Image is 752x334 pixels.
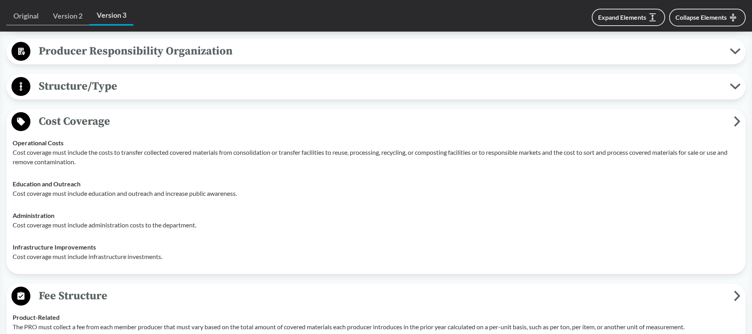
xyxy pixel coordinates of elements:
[13,212,54,219] strong: Administration
[90,6,133,26] a: Version 3
[9,41,743,62] button: Producer Responsibility Organization
[13,220,739,230] p: Cost coverage must include administration costs to the department.
[9,112,743,132] button: Cost Coverage
[9,77,743,97] button: Structure/Type
[13,189,739,198] p: Cost coverage must include education and outreach and increase public awareness.
[13,139,64,146] strong: Operational Costs
[13,252,739,261] p: Cost coverage must include infrastructure investments.
[13,322,739,332] p: The PRO must collect a fee from each member producer that must vary based on the total amount of ...
[30,287,734,305] span: Fee Structure
[30,42,730,60] span: Producer Responsibility Organization
[13,148,739,167] p: Cost coverage must include the costs to transfer collected covered materials from consolidation o...
[13,180,81,188] strong: Education and Outreach
[669,9,746,26] button: Collapse Elements
[30,113,734,130] span: Cost Coverage
[30,77,730,95] span: Structure/Type
[46,7,90,25] a: Version 2
[13,243,96,251] strong: Infrastructure Improvements
[9,286,743,306] button: Fee Structure
[6,7,46,25] a: Original
[13,313,60,321] strong: Product-Related
[592,9,665,26] button: Expand Elements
